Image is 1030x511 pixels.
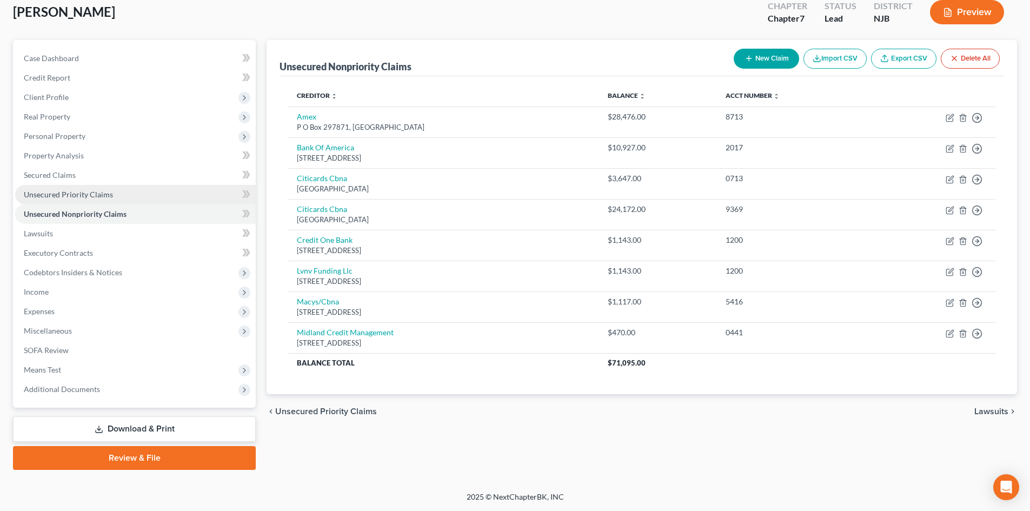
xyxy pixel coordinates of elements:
[726,235,861,245] div: 1200
[297,184,590,194] div: [GEOGRAPHIC_DATA]
[726,266,861,276] div: 1200
[15,68,256,88] a: Credit Report
[13,446,256,470] a: Review & File
[297,204,347,214] a: Citicards Cbna
[297,297,339,306] a: Macys/Cbna
[608,204,709,215] div: $24,172.00
[297,153,590,163] div: [STREET_ADDRESS]
[24,73,70,82] span: Credit Report
[297,235,353,244] a: Credit One Bank
[941,49,1000,69] button: Delete All
[297,307,590,317] div: [STREET_ADDRESS]
[24,307,55,316] span: Expenses
[974,407,1008,416] span: Lawsuits
[297,143,354,152] a: Bank Of America
[267,407,275,416] i: chevron_left
[871,49,936,69] a: Export CSV
[297,91,337,99] a: Creditor unfold_more
[267,407,377,416] button: chevron_left Unsecured Priority Claims
[24,326,72,335] span: Miscellaneous
[726,296,861,307] div: 5416
[24,112,70,121] span: Real Property
[280,60,411,73] div: Unsecured Nonpriority Claims
[608,173,709,184] div: $3,647.00
[726,204,861,215] div: 9369
[874,12,913,25] div: NJB
[24,92,69,102] span: Client Profile
[24,170,76,180] span: Secured Claims
[24,287,49,296] span: Income
[331,93,337,99] i: unfold_more
[288,353,599,373] th: Balance Total
[608,91,646,99] a: Balance unfold_more
[13,4,115,19] span: [PERSON_NAME]
[608,296,709,307] div: $1,117.00
[275,407,377,416] span: Unsecured Priority Claims
[297,338,590,348] div: [STREET_ADDRESS]
[297,276,590,287] div: [STREET_ADDRESS]
[803,49,867,69] button: Import CSV
[24,365,61,374] span: Means Test
[15,146,256,165] a: Property Analysis
[726,173,861,184] div: 0713
[24,190,113,199] span: Unsecured Priority Claims
[1008,407,1017,416] i: chevron_right
[734,49,799,69] button: New Claim
[608,142,709,153] div: $10,927.00
[15,224,256,243] a: Lawsuits
[24,131,85,141] span: Personal Property
[297,328,394,337] a: Midland Credit Management
[207,492,823,511] div: 2025 © NextChapterBK, INC
[297,215,590,225] div: [GEOGRAPHIC_DATA]
[297,122,590,132] div: P O Box 297871, [GEOGRAPHIC_DATA]
[639,93,646,99] i: unfold_more
[13,416,256,442] a: Download & Print
[608,235,709,245] div: $1,143.00
[993,474,1019,500] div: Open Intercom Messenger
[608,327,709,338] div: $470.00
[15,165,256,185] a: Secured Claims
[24,209,127,218] span: Unsecured Nonpriority Claims
[24,54,79,63] span: Case Dashboard
[726,142,861,153] div: 2017
[726,327,861,338] div: 0441
[773,93,780,99] i: unfold_more
[800,13,805,23] span: 7
[24,151,84,160] span: Property Analysis
[726,91,780,99] a: Acct Number unfold_more
[297,245,590,256] div: [STREET_ADDRESS]
[768,12,807,25] div: Chapter
[726,111,861,122] div: 8713
[974,407,1017,416] button: Lawsuits chevron_right
[24,248,93,257] span: Executory Contracts
[15,49,256,68] a: Case Dashboard
[297,266,353,275] a: Lvnv Funding Llc
[608,266,709,276] div: $1,143.00
[297,174,347,183] a: Citicards Cbna
[15,185,256,204] a: Unsecured Priority Claims
[24,346,69,355] span: SOFA Review
[297,112,316,121] a: Amex
[15,243,256,263] a: Executory Contracts
[608,359,646,367] span: $71,095.00
[24,268,122,277] span: Codebtors Insiders & Notices
[24,229,53,238] span: Lawsuits
[825,12,856,25] div: Lead
[15,204,256,224] a: Unsecured Nonpriority Claims
[24,384,100,394] span: Additional Documents
[15,341,256,360] a: SOFA Review
[608,111,709,122] div: $28,476.00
